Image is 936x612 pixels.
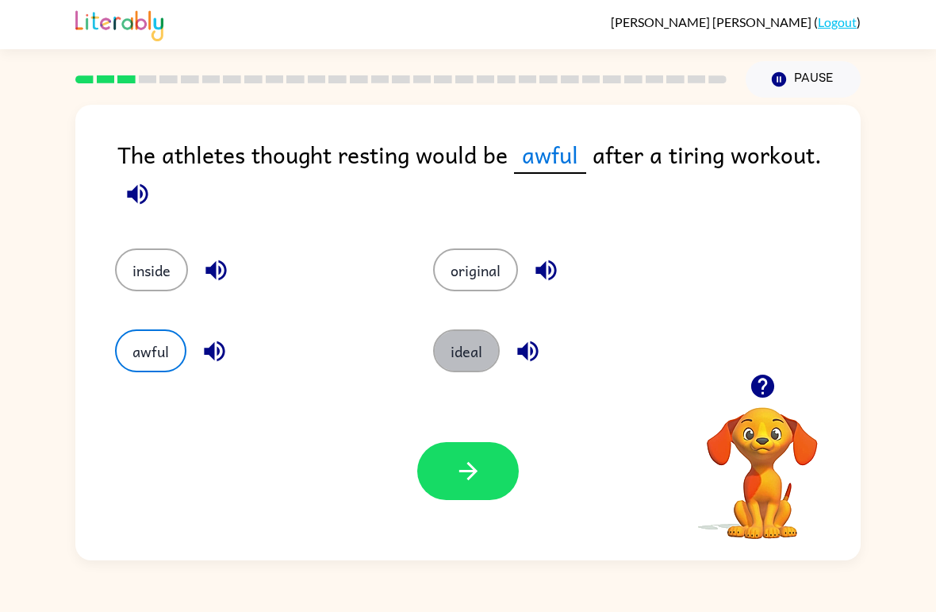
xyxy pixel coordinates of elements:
video: Your browser must support playing .mp4 files to use Literably. Please try using another browser. [683,383,842,541]
button: original [433,248,518,291]
div: The athletes thought resting would be after a tiring workout. [117,137,861,217]
button: Pause [746,61,861,98]
button: ideal [433,329,500,372]
button: awful [115,329,186,372]
span: awful [514,137,586,174]
button: inside [115,248,188,291]
div: ( ) [611,14,861,29]
img: Literably [75,6,163,41]
span: [PERSON_NAME] [PERSON_NAME] [611,14,814,29]
a: Logout [818,14,857,29]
